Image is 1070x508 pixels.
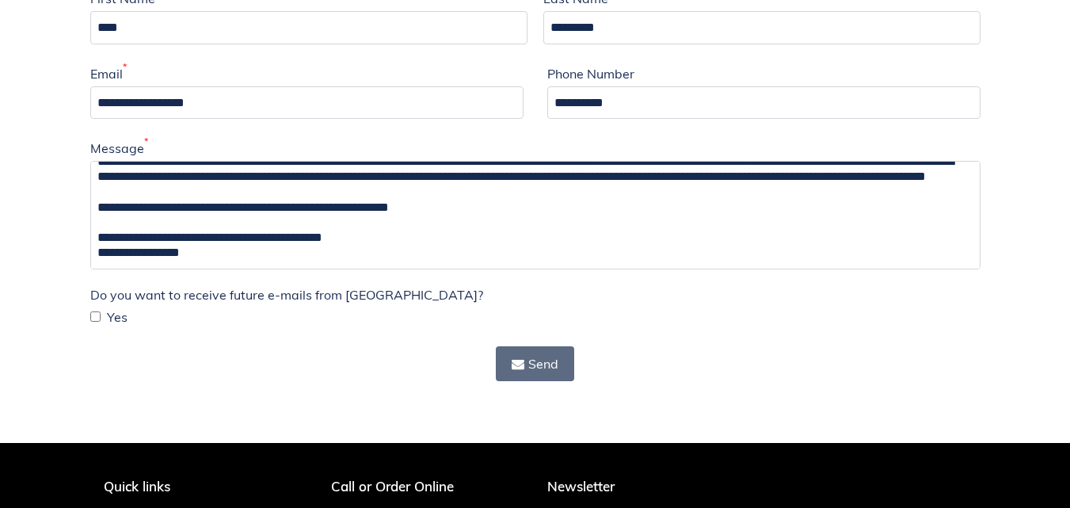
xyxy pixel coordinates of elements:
[496,346,574,381] button: Send
[90,311,101,322] input: Yes
[331,479,524,495] p: Call or Order Online
[90,139,148,158] label: Message
[104,479,267,495] p: Quick links
[547,64,634,83] label: Phone Number
[90,285,483,304] label: Do you want to receive future e-mails from [GEOGRAPHIC_DATA]?
[107,307,128,327] span: Yes
[547,479,967,495] p: Newsletter
[90,64,127,83] label: Email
